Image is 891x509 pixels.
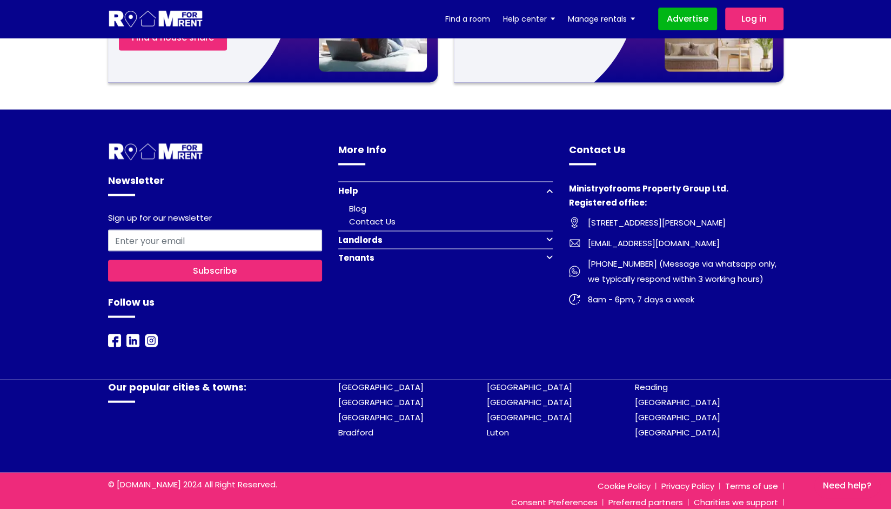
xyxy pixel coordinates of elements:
a: [GEOGRAPHIC_DATA] [635,411,720,422]
button: Subscribe [108,260,323,281]
a: Manage rentals [568,11,635,27]
h4: Ministryofrooms Property Group Ltd. Registered office: [569,181,783,215]
a: Luton [487,426,509,438]
a: [GEOGRAPHIC_DATA] [338,381,424,392]
a: Terms of use [720,480,783,491]
a: 8am - 6pm, 7 days a week [569,292,783,307]
a: [GEOGRAPHIC_DATA] [635,426,720,438]
h4: More Info [338,142,553,165]
a: [GEOGRAPHIC_DATA] [487,396,572,407]
button: Tenants [338,248,553,266]
a: Facebook [108,334,121,346]
p: © [DOMAIN_NAME] 2024 All Right Reserved. [108,478,323,491]
span: [PHONE_NUMBER] (Message via whatsapp only, we typically respond within 3 working hours) [580,256,783,286]
a: Consent Preferences [506,496,603,507]
a: [PHONE_NUMBER] (Message via whatsapp only, we typically respond within 3 working hours) [569,256,783,286]
a: Advertise [658,8,717,30]
img: Logo for Room for Rent, featuring a welcoming design with a house icon and modern typography [108,9,204,29]
img: Room For Rent [569,237,580,248]
a: Cookie Policy [592,480,656,491]
img: Room For Rent [108,142,204,162]
button: Help [338,181,553,199]
img: Room For Rent [145,334,158,347]
button: Landlords [338,230,553,248]
a: [GEOGRAPHIC_DATA] [635,396,720,407]
img: Room For Rent [569,266,580,276]
a: Blog [349,202,366,214]
label: Sign up for our newsletter [108,213,212,225]
a: [GEOGRAPHIC_DATA] [338,411,424,422]
a: Need Help? [814,473,880,498]
a: [GEOGRAPHIC_DATA] [338,396,424,407]
input: Enter your email [108,229,323,251]
a: [EMAIL_ADDRESS][DOMAIN_NAME] [569,235,783,250]
a: Contact Us [349,215,396,227]
h4: Newsletter [108,173,323,196]
a: Charities we support [688,496,783,507]
span: [STREET_ADDRESS][PERSON_NAME] [580,215,726,230]
a: Preferred partners [603,496,688,507]
img: Room For Rent [126,334,139,347]
a: [STREET_ADDRESS][PERSON_NAME] [569,215,783,230]
a: [GEOGRAPHIC_DATA] [487,411,572,422]
a: Help center [503,11,555,27]
a: Find a room [445,11,490,27]
span: [EMAIL_ADDRESS][DOMAIN_NAME] [580,235,720,250]
a: LinkedIn [126,334,139,346]
a: Reading [635,381,668,392]
img: Room For Rent [569,294,580,305]
span: 8am - 6pm, 7 days a week [580,292,694,307]
a: Privacy Policy [656,480,720,491]
h4: Follow us [108,294,323,318]
h4: Contact Us [569,142,783,165]
img: Room For Rent [569,217,580,228]
h4: Our popular cities & towns: [108,379,323,402]
a: Instagram [145,334,158,346]
img: Room For Rent [108,334,121,347]
a: [GEOGRAPHIC_DATA] [487,381,572,392]
a: Bradford [338,426,373,438]
a: Log in [725,8,783,30]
